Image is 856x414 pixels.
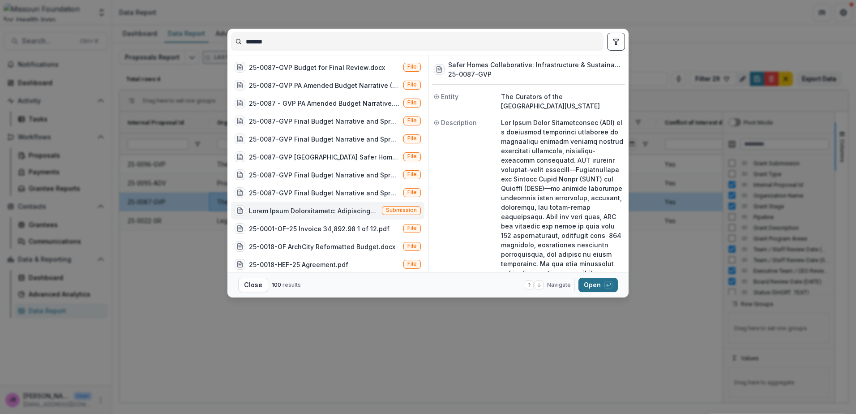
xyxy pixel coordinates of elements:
[249,188,400,198] div: 25-0087-GVP Final Budget Narrative and Spreedsheet.pdf.docx
[272,281,281,288] span: 100
[249,224,389,233] div: 25-0001-OF-25 Invoice 34,892.98 1 of 12.pdf
[249,170,400,180] div: 25-0087-GVP Final Budget Narrative and Spreedsheet.pdf.docx
[249,81,400,90] div: 25-0087-GVP PA Amended Budget Narrative (KJE) 8[DATE]docx
[249,134,400,144] div: 25-0087-GVP Final Budget Narrative and Spreedsheet.pdf.docx
[238,278,268,292] button: Close
[249,63,385,72] div: 25-0087-GVP Budget for Final Review.docx
[578,278,618,292] button: Open
[407,243,417,249] span: File
[407,99,417,106] span: File
[448,60,623,69] h3: Safer Homes Collaborative: Infrastructure & Sustainability Funding
[501,92,623,111] p: The Curators of the [GEOGRAPHIC_DATA][US_STATE]
[407,153,417,160] span: File
[407,117,417,124] span: File
[448,69,623,79] h3: 25-0087-GVP
[547,281,571,289] span: Navigate
[407,225,417,231] span: File
[249,260,348,269] div: 25-0018-HEF-25 Agreement.pdf
[407,171,417,177] span: File
[407,82,417,88] span: File
[282,281,301,288] span: results
[249,116,400,126] div: 25-0087-GVP Final Budget Narrative and Spreedsheet.pdf.docx
[407,261,417,267] span: File
[249,152,400,162] div: 25-0087-GVP [GEOGRAPHIC_DATA] Safer Homes Summary Form.docx
[441,118,477,127] span: Description
[386,207,417,213] span: Submission
[249,99,400,108] div: 25-0087 - GVP PA Amended Budget Narrative.msg
[407,135,417,142] span: File
[249,242,395,251] div: 25-0018-OF ArchCity Reformatted Budget.docx
[249,206,378,216] div: Lorem Ipsum Dolorsitametc: Adipiscingelit & Seddoeiusmodte Incidid (Utl Etdol Magna Aliquaenimadm...
[607,33,625,51] button: toggle filters
[407,189,417,195] span: File
[441,92,458,101] span: Entity
[407,64,417,70] span: File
